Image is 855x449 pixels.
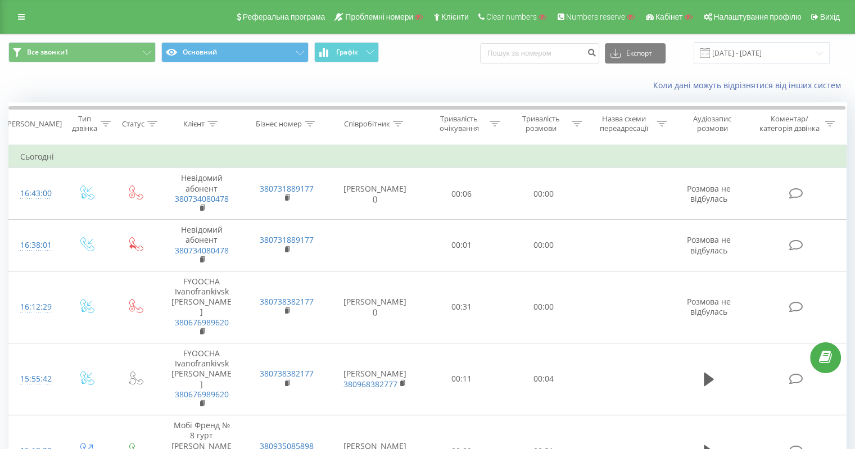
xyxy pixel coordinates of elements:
button: Основний [161,42,309,62]
div: Коментар/категорія дзвінка [756,114,822,133]
span: Кабінет [655,12,683,21]
td: 00:04 [503,343,584,415]
a: 380968382777 [343,379,397,389]
td: FYOOCHA Ivanofrankivsk [PERSON_NAME] [159,343,244,415]
a: 380738382177 [260,368,314,379]
div: 15:55:42 [20,368,50,390]
div: Тривалість очікування [431,114,487,133]
div: Співробітник [344,119,390,129]
button: Експорт [605,43,666,64]
a: 380734080478 [175,193,229,204]
div: Аудіозапис розмови [680,114,745,133]
td: 00:00 [503,271,584,343]
span: Розмова не відбулась [687,183,731,204]
td: 00:01 [421,220,503,271]
span: Проблемні номери [345,12,413,21]
span: Вихід [820,12,840,21]
span: Клієнти [441,12,469,21]
div: [PERSON_NAME] [5,119,62,129]
span: Все звонки1 [27,48,69,57]
td: Невідомий абонент [159,168,244,220]
td: 00:06 [421,168,503,220]
td: 00:11 [421,343,503,415]
td: Сьогодні [9,146,847,168]
td: [PERSON_NAME] [329,343,421,415]
div: Назва схеми переадресації [595,114,654,133]
a: Коли дані можуть відрізнятися вiд інших систем [653,80,847,90]
div: 16:12:29 [20,296,50,318]
td: 00:00 [503,168,584,220]
div: Тривалість розмови [513,114,569,133]
input: Пошук за номером [480,43,599,64]
td: 00:00 [503,220,584,271]
div: 16:43:00 [20,183,50,205]
a: 380731889177 [260,234,314,245]
td: [PERSON_NAME] () [329,168,421,220]
span: Реферальна програма [243,12,325,21]
div: 16:38:01 [20,234,50,256]
button: Все звонки1 [8,42,156,62]
span: Графік [336,48,358,56]
div: Бізнес номер [256,119,302,129]
span: Налаштування профілю [713,12,801,21]
span: Numbers reserve [566,12,625,21]
td: [PERSON_NAME] () [329,271,421,343]
div: Тип дзвінка [71,114,97,133]
a: 380738382177 [260,296,314,307]
a: 380731889177 [260,183,314,194]
td: FYOOCHA Ivanofrankivsk [PERSON_NAME] [159,271,244,343]
div: Клієнт [183,119,205,129]
td: Невідомий абонент [159,220,244,271]
span: Розмова не відбулась [687,296,731,317]
a: 380734080478 [175,245,229,256]
a: 380676989620 [175,389,229,400]
button: Графік [314,42,379,62]
td: 00:31 [421,271,503,343]
span: Розмова не відбулась [687,234,731,255]
div: Статус [122,119,144,129]
a: 380676989620 [175,317,229,328]
span: Clear numbers [486,12,537,21]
